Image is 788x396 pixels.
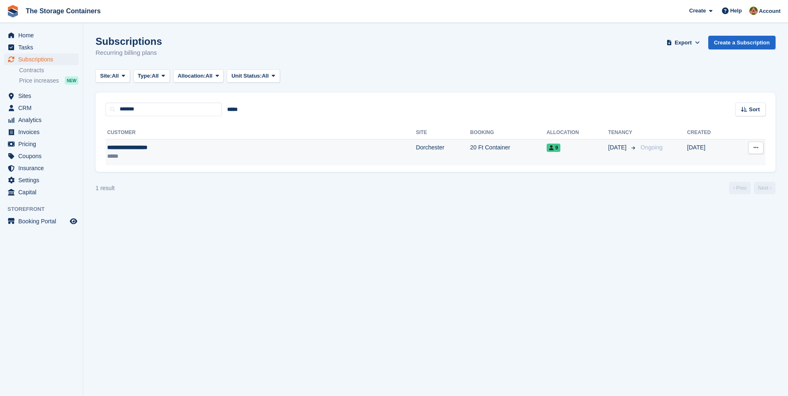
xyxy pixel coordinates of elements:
span: [DATE] [608,143,628,152]
a: menu [4,174,79,186]
span: Pricing [18,138,68,150]
p: Recurring billing plans [96,48,162,58]
span: All [262,72,269,80]
a: menu [4,126,79,138]
button: Site: All [96,69,130,83]
a: menu [4,150,79,162]
th: Tenancy [608,126,637,139]
nav: Page [727,182,777,194]
th: Site [416,126,470,139]
span: Capital [18,186,68,198]
span: Unit Status: [231,72,262,80]
a: menu [4,215,79,227]
span: Site: [100,72,112,80]
span: Invoices [18,126,68,138]
a: menu [4,90,79,102]
span: Coupons [18,150,68,162]
span: Insurance [18,162,68,174]
a: menu [4,54,79,65]
span: Account [759,7,781,15]
a: The Storage Containers [22,4,104,18]
span: Subscriptions [18,54,68,65]
a: menu [4,186,79,198]
span: Sort [749,105,760,114]
span: Settings [18,174,68,186]
td: 20 Ft Container [470,139,547,165]
img: stora-icon-8386f47178a22dfd0bd8f6a31ec36ba5ce8667c1dd55bd0f319d3a0aa187defe.svg [7,5,19,17]
div: 1 result [96,184,115,193]
div: NEW [65,76,79,85]
th: Booking [470,126,547,139]
span: All [112,72,119,80]
span: Type: [138,72,152,80]
span: Sites [18,90,68,102]
span: Storefront [7,205,83,213]
button: Allocation: All [173,69,224,83]
a: Next [754,182,776,194]
span: Help [730,7,742,15]
a: menu [4,138,79,150]
span: Ongoing [641,144,663,151]
th: Created [687,126,732,139]
span: 9 [547,144,561,152]
a: menu [4,162,79,174]
th: Customer [106,126,416,139]
a: menu [4,102,79,114]
span: Price increases [19,77,59,85]
a: menu [4,42,79,53]
button: Type: All [133,69,170,83]
h1: Subscriptions [96,36,162,47]
a: Contracts [19,66,79,74]
span: Analytics [18,114,68,126]
span: All [152,72,159,80]
span: Home [18,29,68,41]
a: menu [4,29,79,41]
th: Allocation [547,126,608,139]
span: Allocation: [178,72,206,80]
img: Kirsty Simpson [749,7,758,15]
a: Price increases NEW [19,76,79,85]
a: Preview store [69,216,79,226]
span: CRM [18,102,68,114]
span: Tasks [18,42,68,53]
a: Previous [729,182,751,194]
a: Create a Subscription [708,36,776,49]
span: Export [675,39,692,47]
button: Export [665,36,702,49]
td: [DATE] [687,139,732,165]
td: Dorchester [416,139,470,165]
button: Unit Status: All [227,69,280,83]
span: All [206,72,213,80]
a: menu [4,114,79,126]
span: Create [689,7,706,15]
span: Booking Portal [18,215,68,227]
